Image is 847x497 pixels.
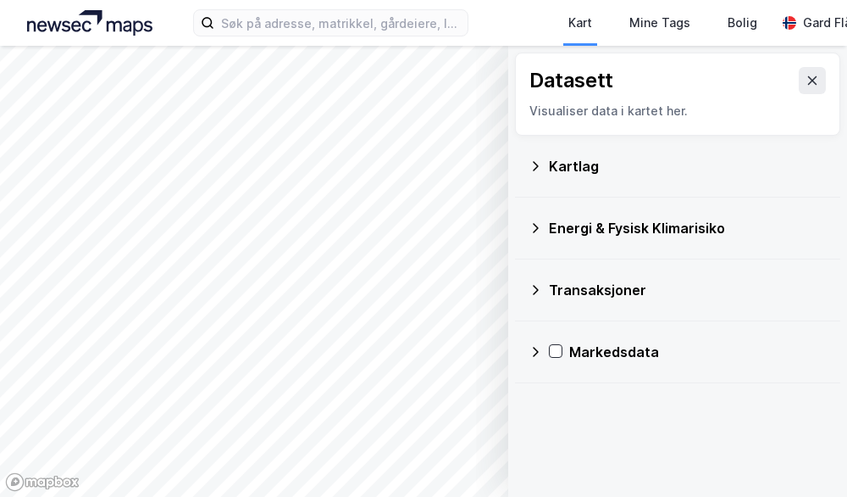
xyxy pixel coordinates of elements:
[529,101,826,121] div: Visualiser data i kartet her.
[214,10,468,36] input: Søk på adresse, matrikkel, gårdeiere, leietakere eller personer
[569,342,827,362] div: Markedsdata
[549,280,827,300] div: Transaksjoner
[549,156,827,176] div: Kartlag
[629,13,690,33] div: Mine Tags
[762,416,847,497] div: Kontrollprogram for chat
[728,13,757,33] div: Bolig
[549,218,827,238] div: Energi & Fysisk Klimarisiko
[568,13,592,33] div: Kart
[529,67,613,94] div: Datasett
[762,416,847,497] iframe: Chat Widget
[5,472,80,492] a: Mapbox homepage
[27,10,152,36] img: logo.a4113a55bc3d86da70a041830d287a7e.svg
